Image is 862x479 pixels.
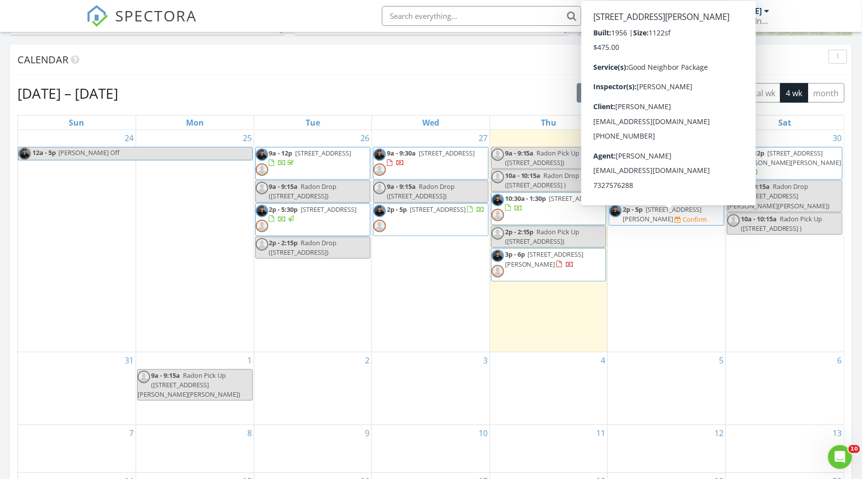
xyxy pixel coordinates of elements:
span: 9a - 9:15a [151,371,180,380]
img: default-user-f0147aede5fd5fa78ca7ade42f37bd4542148d508eef1c3d3ea960f66861d68b.jpg [138,371,150,383]
span: 9a - 9:30a [387,149,416,158]
img: default-user-f0147aede5fd5fa78ca7ade42f37bd4542148d508eef1c3d3ea960f66861d68b.jpg [492,265,504,278]
iframe: Intercom live chat [828,445,852,469]
a: Go to August 25, 2025 [241,130,254,146]
a: © OpenStreetMap contributors [627,28,701,34]
td: Go to August 28, 2025 [490,130,608,352]
span: 9a - 9:15a [741,182,770,191]
a: Go to August 30, 2025 [831,130,844,146]
span: [STREET_ADDRESS] [419,149,475,158]
span: 9a - 9:15a [269,182,298,191]
a: Go to August 28, 2025 [594,130,607,146]
a: SPECTORA [86,13,197,34]
td: Go to August 29, 2025 [608,130,726,352]
span: 2p - 5:30p [269,205,298,214]
a: Go to September 2, 2025 [363,352,371,368]
a: 9a - 12p [STREET_ADDRESS] [269,149,351,167]
a: Go to August 26, 2025 [358,130,371,146]
img: headshots5.jpg [609,205,622,217]
span: [STREET_ADDRESS] [410,205,466,214]
img: default-user-f0147aede5fd5fa78ca7ade42f37bd4542148d508eef1c3d3ea960f66861d68b.jpg [609,182,622,194]
a: Go to September 5, 2025 [717,352,725,368]
img: default-user-f0147aede5fd5fa78ca7ade42f37bd4542148d508eef1c3d3ea960f66861d68b.jpg [492,149,504,161]
img: default-user-f0147aede5fd5fa78ca7ade42f37bd4542148d508eef1c3d3ea960f66861d68b.jpg [492,227,504,240]
td: Go to September 9, 2025 [254,425,372,473]
td: Go to August 27, 2025 [372,130,490,352]
a: Go to September 6, 2025 [835,352,844,368]
a: Go to September 1, 2025 [245,352,254,368]
a: Go to September 12, 2025 [712,425,725,441]
a: Go to September 11, 2025 [594,425,607,441]
a: Sunday [67,116,87,130]
span: [STREET_ADDRESS] [301,205,357,214]
td: Go to August 26, 2025 [254,130,372,352]
span: 2p - 5p [623,205,643,214]
span: Radon Drop ([STREET_ADDRESS]) [269,238,337,257]
span: 9a - 9:15a [623,182,652,191]
td: Go to September 7, 2025 [18,425,136,473]
input: Search everything... [382,6,581,26]
span: Radon Pick Up ([STREET_ADDRESS]) [505,149,580,167]
span: [STREET_ADDRESS][PERSON_NAME][PERSON_NAME] [741,149,842,167]
img: default-user-f0147aede5fd5fa78ca7ade42f37bd4542148d508eef1c3d3ea960f66861d68b.jpg [727,214,740,227]
a: Go to September 3, 2025 [481,352,490,368]
img: default-user-f0147aede5fd5fa78ca7ade42f37bd4542148d508eef1c3d3ea960f66861d68b.jpg [256,238,268,251]
a: 9a - 9:30a [STREET_ADDRESS] [387,149,475,167]
span: 9a - 12p [623,149,646,158]
img: headshots5.jpg [256,149,268,161]
td: Go to August 24, 2025 [18,130,136,352]
span: [PERSON_NAME] Off [58,148,120,157]
a: 2p - 5:30p [STREET_ADDRESS] [255,203,371,236]
a: 2p - 5p [STREET_ADDRESS] [387,205,485,214]
a: Monday [184,116,206,130]
a: Wednesday [420,116,441,130]
span: [STREET_ADDRESS] [296,149,351,158]
a: Go to September 10, 2025 [477,425,490,441]
a: Saturday [776,116,793,130]
a: Go to August 27, 2025 [477,130,490,146]
a: 2p - 5p [STREET_ADDRESS] [373,203,489,236]
span: 12a - 5p [32,148,56,160]
button: list [671,83,693,103]
span: Radon Pick Up ([STREET_ADDRESS][PERSON_NAME][PERSON_NAME]) [138,371,240,399]
span: 2p - 5p [387,205,407,214]
span: Calendar [17,53,68,66]
img: headshots5.jpg [492,194,504,206]
img: headshots5.jpg [18,148,31,160]
span: Radon Pick Up ([STREET_ADDRESS] ) [741,214,823,233]
a: © MapTiler [598,28,625,34]
a: Go to September 8, 2025 [245,425,254,441]
span: [STREET_ADDRESS][PERSON_NAME] [505,250,584,268]
td: Go to August 30, 2025 [725,130,844,352]
a: Go to August 29, 2025 [712,130,725,146]
span: 10:30a - 1:30p [505,194,546,203]
span: 9a - 12p [741,149,764,158]
a: Friday [660,116,674,130]
a: 9a - 12p [STREET_ADDRESS][PERSON_NAME] [609,147,724,180]
a: 10:30a - 1:30p [STREET_ADDRESS] [491,192,607,225]
td: Go to August 25, 2025 [136,130,254,352]
a: 3p - 6p [STREET_ADDRESS][PERSON_NAME] [505,250,584,268]
div: Confirm [683,215,707,223]
span: Radon Drop ([STREET_ADDRESS]) [269,182,337,200]
a: 9a - 12p [STREET_ADDRESS][PERSON_NAME] [623,149,705,167]
img: default-user-f0147aede5fd5fa78ca7ade42f37bd4542148d508eef1c3d3ea960f66861d68b.jpg [373,220,386,232]
div: [PERSON_NAME] [697,6,762,16]
span: 3p - 6p [505,250,525,259]
img: default-user-f0147aede5fd5fa78ca7ade42f37bd4542148d508eef1c3d3ea960f66861d68b.jpg [373,182,386,194]
td: Go to September 2, 2025 [254,352,372,425]
img: headshots5.jpg [256,205,268,217]
td: Go to September 8, 2025 [136,425,254,473]
a: 3p - 6p [STREET_ADDRESS][PERSON_NAME] [491,248,607,281]
td: Go to August 31, 2025 [18,352,136,425]
td: Go to September 13, 2025 [725,425,844,473]
span: 10 [849,445,860,453]
img: headshots5.jpg [373,149,386,161]
button: Previous [619,83,643,103]
a: Leaflet [580,28,597,34]
img: default-user-f0147aede5fd5fa78ca7ade42f37bd4542148d508eef1c3d3ea960f66861d68b.jpg [492,209,504,221]
span: Radon Drop ([STREET_ADDRESS]) [387,182,455,200]
span: Radon Drop ([STREET_ADDRESS][PERSON_NAME][PERSON_NAME]) [727,182,830,210]
a: 9a - 9:30a [STREET_ADDRESS] [373,147,489,180]
td: Go to September 10, 2025 [372,425,490,473]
